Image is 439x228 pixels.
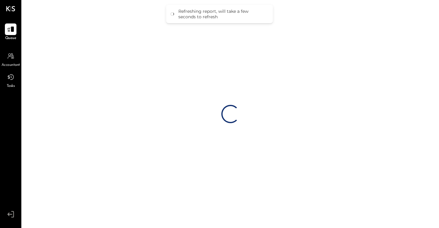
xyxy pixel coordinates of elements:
a: Accountant [0,50,21,68]
span: Queue [5,36,16,41]
span: Accountant [2,62,20,68]
a: Tasks [0,71,21,89]
a: Queue [0,23,21,41]
span: Tasks [7,84,15,89]
div: Refreshing report, will take a few seconds to refresh [178,9,267,20]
